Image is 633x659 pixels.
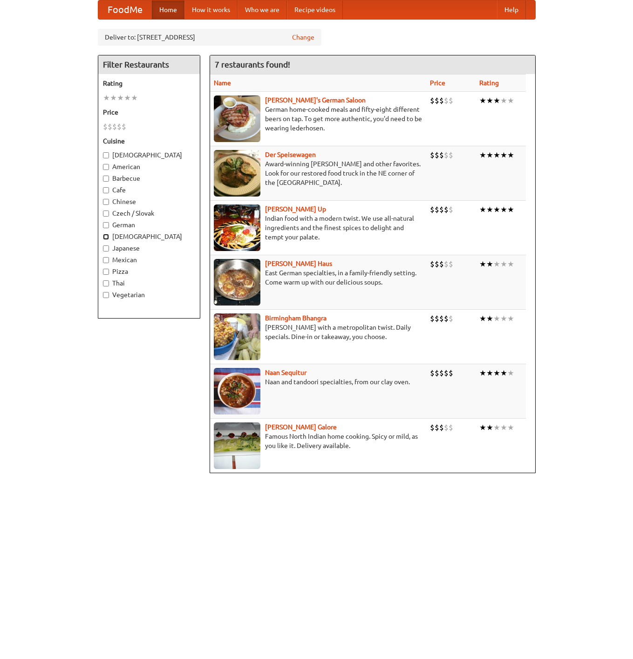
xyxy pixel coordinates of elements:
[493,422,500,433] li: ★
[500,95,507,106] li: ★
[486,204,493,215] li: ★
[493,95,500,106] li: ★
[103,234,109,240] input: [DEMOGRAPHIC_DATA]
[98,0,152,19] a: FoodMe
[103,93,110,103] li: ★
[449,204,453,215] li: $
[435,204,439,215] li: $
[486,368,493,378] li: ★
[507,422,514,433] li: ★
[486,95,493,106] li: ★
[238,0,287,19] a: Who we are
[103,185,195,195] label: Cafe
[479,150,486,160] li: ★
[479,95,486,106] li: ★
[439,259,444,269] li: $
[287,0,343,19] a: Recipe videos
[439,204,444,215] li: $
[103,245,109,251] input: Japanese
[214,214,422,242] p: Indian food with a modern twist. We use all-natural ingredients and the finest spices to delight ...
[493,259,500,269] li: ★
[214,105,422,133] p: German home-cooked meals and fifty-eight different beers on tap. To get more authentic, you'd nee...
[435,150,439,160] li: $
[479,79,499,87] a: Rating
[486,259,493,269] li: ★
[444,368,449,378] li: $
[449,313,453,324] li: $
[444,95,449,106] li: $
[500,150,507,160] li: ★
[103,280,109,286] input: Thai
[103,174,195,183] label: Barbecue
[103,290,195,299] label: Vegetarian
[265,96,366,104] a: [PERSON_NAME]'s German Saloon
[486,150,493,160] li: ★
[430,95,435,106] li: $
[444,204,449,215] li: $
[265,314,327,322] a: Birmingham Bhangra
[103,255,195,265] label: Mexican
[103,292,109,298] input: Vegetarian
[435,313,439,324] li: $
[103,162,195,171] label: American
[122,122,126,132] li: $
[117,93,124,103] li: ★
[98,29,321,46] div: Deliver to: [STREET_ADDRESS]
[131,93,138,103] li: ★
[449,150,453,160] li: $
[103,279,195,288] label: Thai
[214,268,422,287] p: East German specialties, in a family-friendly setting. Come warm up with our delicious soups.
[103,176,109,182] input: Barbecue
[103,150,195,160] label: [DEMOGRAPHIC_DATA]
[103,108,195,117] h5: Price
[479,259,486,269] li: ★
[103,244,195,253] label: Japanese
[103,209,195,218] label: Czech / Slovak
[430,259,435,269] li: $
[435,422,439,433] li: $
[265,260,332,267] a: [PERSON_NAME] Haus
[500,313,507,324] li: ★
[214,313,260,360] img: bhangra.jpg
[449,368,453,378] li: $
[430,368,435,378] li: $
[103,79,195,88] h5: Rating
[444,259,449,269] li: $
[439,368,444,378] li: $
[479,422,486,433] li: ★
[507,204,514,215] li: ★
[103,267,195,276] label: Pizza
[103,136,195,146] h5: Cuisine
[117,122,122,132] li: $
[449,259,453,269] li: $
[103,187,109,193] input: Cafe
[265,151,316,158] a: Der Speisewagen
[103,232,195,241] label: [DEMOGRAPHIC_DATA]
[103,197,195,206] label: Chinese
[103,257,109,263] input: Mexican
[103,164,109,170] input: American
[184,0,238,19] a: How it works
[486,313,493,324] li: ★
[214,79,231,87] a: Name
[103,152,109,158] input: [DEMOGRAPHIC_DATA]
[265,369,306,376] a: Naan Sequitur
[215,60,290,69] ng-pluralize: 7 restaurants found!
[497,0,526,19] a: Help
[500,259,507,269] li: ★
[152,0,184,19] a: Home
[435,368,439,378] li: $
[430,422,435,433] li: $
[103,199,109,205] input: Chinese
[449,422,453,433] li: $
[214,422,260,469] img: currygalore.jpg
[507,313,514,324] li: ★
[486,422,493,433] li: ★
[214,377,422,387] p: Naan and tandoori specialties, from our clay oven.
[507,150,514,160] li: ★
[103,211,109,217] input: Czech / Slovak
